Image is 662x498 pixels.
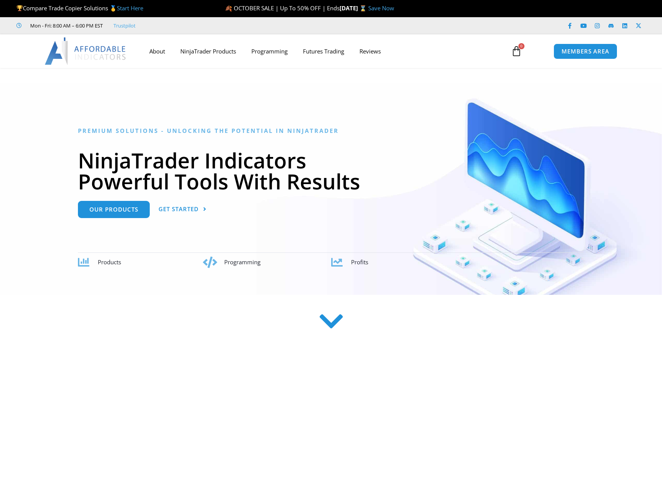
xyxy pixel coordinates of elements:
a: Our Products [78,201,150,218]
span: Compare Trade Copier Solutions 🥇 [16,4,143,12]
span: Profits [351,258,368,266]
h1: NinjaTrader Indicators Powerful Tools With Results [78,150,584,192]
span: 🍂 OCTOBER SALE | Up To 50% OFF | Ends [225,4,340,12]
img: 🏆 [17,5,23,11]
a: Save Now [368,4,394,12]
span: Our Products [89,207,138,212]
a: Reviews [352,42,388,60]
span: Products [98,258,121,266]
span: 0 [518,43,524,49]
span: Programming [224,258,261,266]
span: Get Started [159,206,199,212]
a: Trustpilot [113,21,136,30]
a: Programming [244,42,295,60]
span: Mon - Fri: 8:00 AM – 6:00 PM EST [28,21,103,30]
span: MEMBERS AREA [562,49,609,54]
a: NinjaTrader Products [173,42,244,60]
strong: [DATE] ⌛ [340,4,368,12]
nav: Menu [142,42,502,60]
img: LogoAI | Affordable Indicators – NinjaTrader [45,37,127,65]
a: About [142,42,173,60]
a: Start Here [117,4,143,12]
a: Futures Trading [295,42,352,60]
a: MEMBERS AREA [554,44,617,59]
a: Get Started [159,201,207,218]
a: 0 [500,40,533,62]
h6: Premium Solutions - Unlocking the Potential in NinjaTrader [78,127,584,134]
